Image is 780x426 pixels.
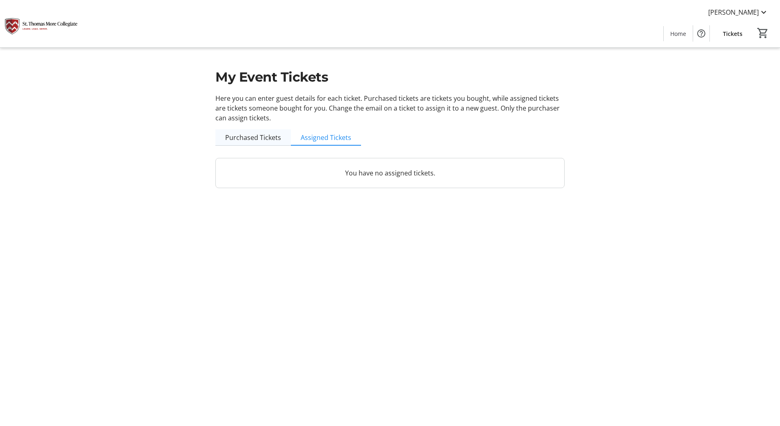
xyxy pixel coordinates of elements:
[670,29,686,38] span: Home
[702,6,775,19] button: [PERSON_NAME]
[708,7,759,17] span: [PERSON_NAME]
[226,168,554,178] p: You have no assigned tickets.
[756,26,770,40] button: Cart
[723,29,742,38] span: Tickets
[5,3,78,44] img: St. Thomas More Collegiate #2's Logo
[215,93,565,123] p: Here you can enter guest details for each ticket. Purchased tickets are tickets you bought, while...
[301,134,351,141] span: Assigned Tickets
[225,134,281,141] span: Purchased Tickets
[664,26,693,41] a: Home
[215,67,565,87] h1: My Event Tickets
[693,25,709,42] button: Help
[716,26,749,41] a: Tickets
